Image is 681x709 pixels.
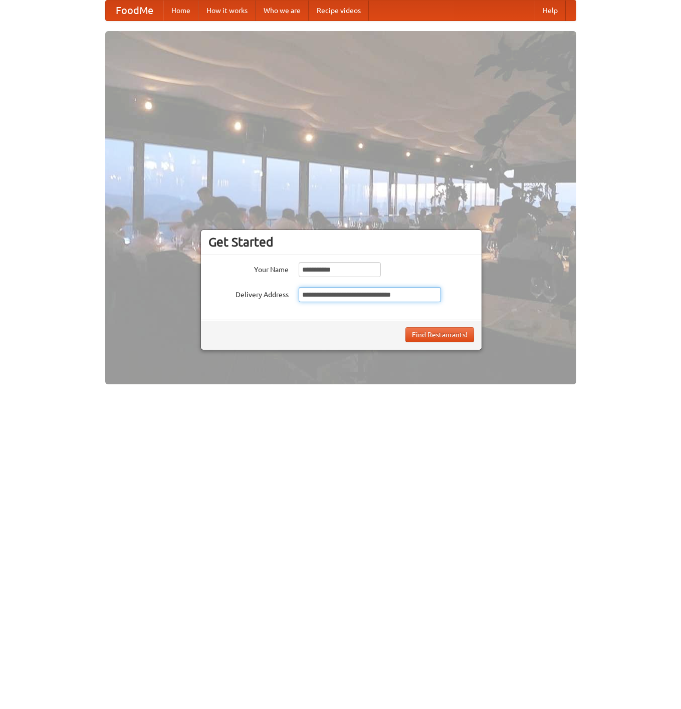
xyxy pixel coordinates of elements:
a: Home [163,1,198,21]
a: Help [535,1,566,21]
a: How it works [198,1,256,21]
button: Find Restaurants! [405,327,474,342]
a: FoodMe [106,1,163,21]
label: Delivery Address [208,287,289,300]
a: Recipe videos [309,1,369,21]
label: Your Name [208,262,289,275]
h3: Get Started [208,234,474,250]
a: Who we are [256,1,309,21]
